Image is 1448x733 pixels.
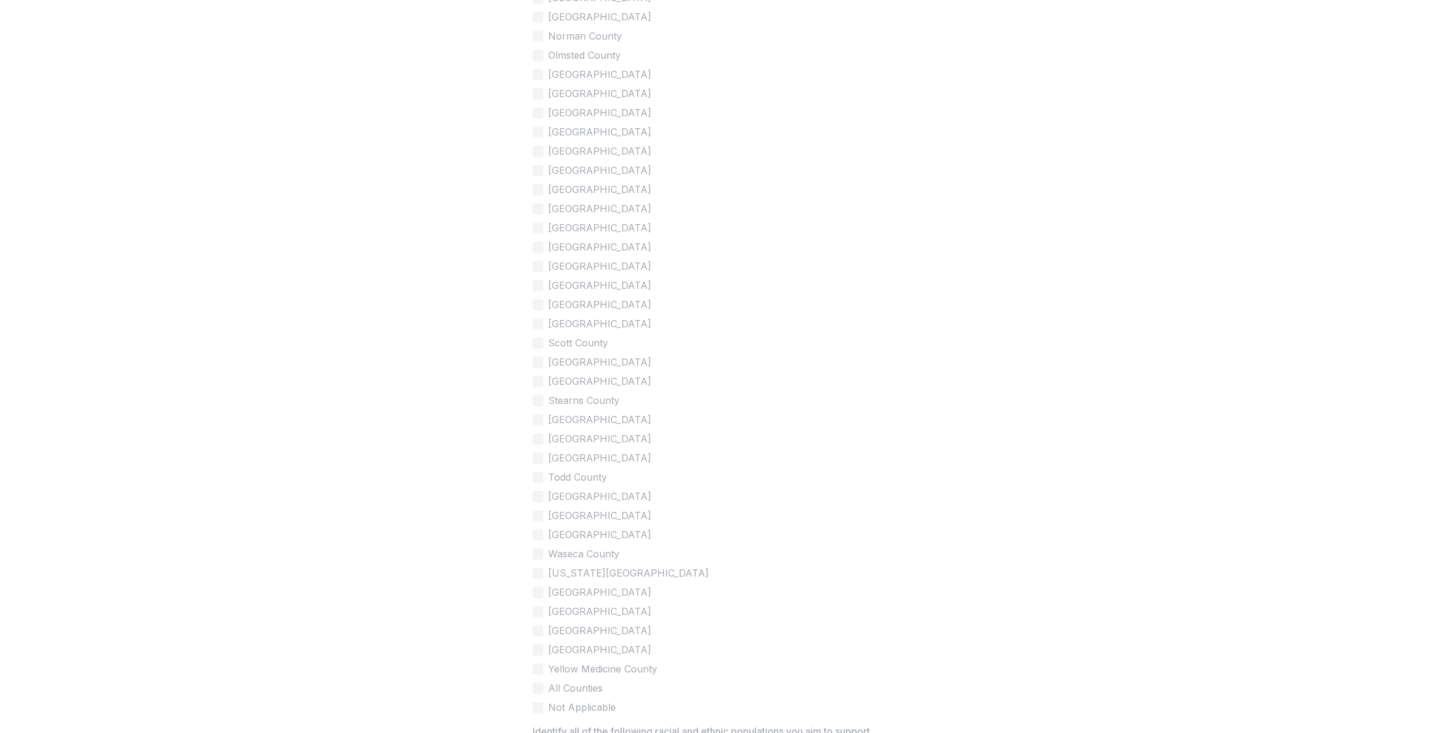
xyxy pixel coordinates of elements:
[548,163,651,177] span: [GEOGRAPHIC_DATA]
[548,566,709,580] span: [US_STATE][GEOGRAPHIC_DATA]
[548,470,607,484] span: Todd County
[548,374,651,388] span: [GEOGRAPHIC_DATA]
[548,259,651,273] span: [GEOGRAPHIC_DATA]
[548,29,622,43] span: Norman County
[548,585,651,599] span: [GEOGRAPHIC_DATA]
[548,432,651,446] span: [GEOGRAPHIC_DATA]
[548,355,651,369] span: [GEOGRAPHIC_DATA]
[548,623,651,638] span: [GEOGRAPHIC_DATA]
[548,240,651,254] span: [GEOGRAPHIC_DATA]
[548,67,651,82] span: [GEOGRAPHIC_DATA]
[548,144,651,158] span: [GEOGRAPHIC_DATA]
[548,125,651,139] span: [GEOGRAPHIC_DATA]
[548,336,608,350] span: Scott County
[548,642,651,657] span: [GEOGRAPHIC_DATA]
[548,451,651,465] span: [GEOGRAPHIC_DATA]
[548,489,651,503] span: [GEOGRAPHIC_DATA]
[548,278,651,292] span: [GEOGRAPHIC_DATA]
[548,527,651,542] span: [GEOGRAPHIC_DATA]
[548,316,651,331] span: [GEOGRAPHIC_DATA]
[548,547,619,561] span: Waseca County
[548,604,651,619] span: [GEOGRAPHIC_DATA]
[548,393,619,408] span: Stearns County
[548,508,651,523] span: [GEOGRAPHIC_DATA]
[548,105,651,120] span: [GEOGRAPHIC_DATA]
[548,10,651,24] span: [GEOGRAPHIC_DATA]
[548,297,651,312] span: [GEOGRAPHIC_DATA]
[548,48,621,62] span: Olmsted County
[548,662,657,676] span: Yellow Medicine County
[548,201,651,216] span: [GEOGRAPHIC_DATA]
[548,700,616,714] span: Not Applicable
[548,182,651,197] span: [GEOGRAPHIC_DATA]
[548,86,651,101] span: [GEOGRAPHIC_DATA]
[548,681,603,695] span: All Counties
[548,221,651,235] span: [GEOGRAPHIC_DATA]
[548,412,651,427] span: [GEOGRAPHIC_DATA]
